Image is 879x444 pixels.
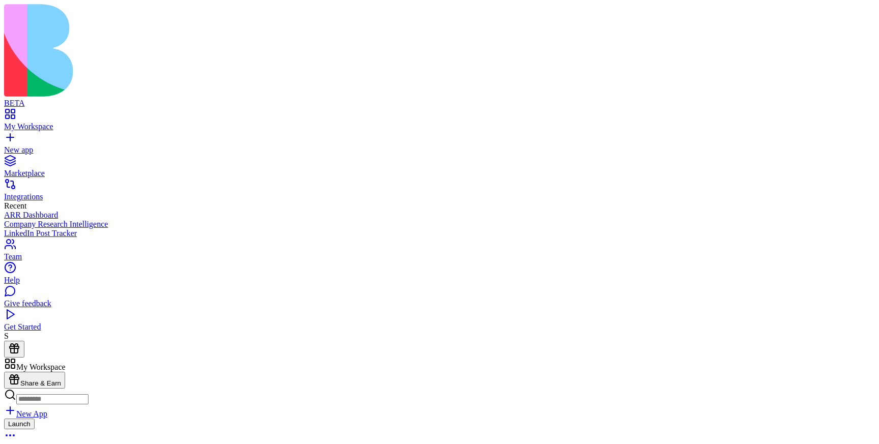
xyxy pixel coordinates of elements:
span: Share & Earn [20,379,61,387]
a: LinkedIn Post Tracker [4,229,875,238]
a: Get Started [4,313,875,332]
div: Get Started [4,322,875,332]
span: Recent [4,201,26,210]
div: BETA [4,99,875,108]
div: Marketplace [4,169,875,178]
a: New app [4,136,875,155]
div: New app [4,145,875,155]
a: BETA [4,90,875,108]
a: Marketplace [4,160,875,178]
button: Launch [4,419,35,429]
div: Team [4,252,875,261]
a: My Workspace [4,113,875,131]
div: Integrations [4,192,875,201]
img: logo [4,4,413,97]
span: S [4,332,9,340]
button: Share & Earn [4,372,65,389]
a: Team [4,243,875,261]
a: Give feedback [4,290,875,308]
a: ARR Dashboard [4,211,875,220]
div: Help [4,276,875,285]
div: My Workspace [4,122,875,131]
a: Integrations [4,183,875,201]
a: Help [4,267,875,285]
span: My Workspace [16,363,66,371]
div: Give feedback [4,299,875,308]
a: New App [4,409,47,418]
a: Company Research Intelligence [4,220,875,229]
